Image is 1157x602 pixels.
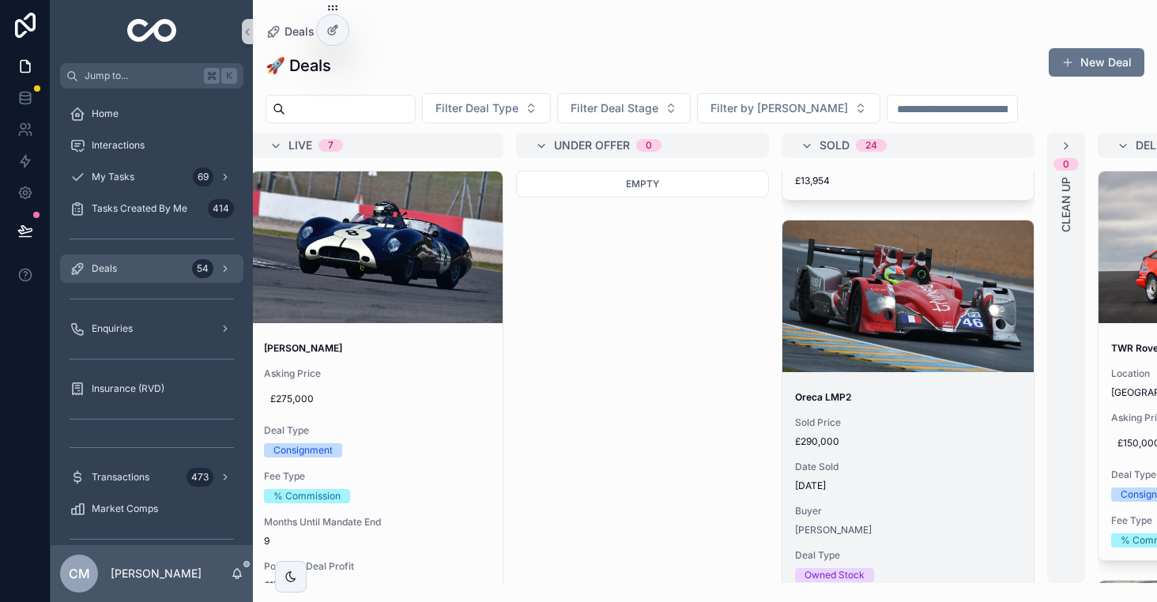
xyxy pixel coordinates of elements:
span: Live [288,137,312,153]
div: 473 [187,468,213,487]
div: 24 [865,139,877,152]
a: Tasks Created By Me414 [60,194,243,223]
span: Tasks Created By Me [92,202,187,215]
button: Select Button [422,93,551,123]
span: K [223,70,236,82]
span: Deals [285,24,315,40]
span: My Tasks [92,171,134,183]
span: Fee Type [264,470,490,483]
span: £13,954 [795,175,1021,187]
span: Market Comps [92,502,158,515]
div: Girardo_Co._Archive_506561.jpg [782,220,1034,372]
span: Clean Up [1058,177,1074,232]
div: 0 [1063,158,1069,171]
a: Enquiries [60,314,243,343]
span: Under Offer [554,137,630,153]
div: Consignment [273,443,333,457]
span: Potential Deal Profit [264,560,490,573]
div: 54 [192,259,213,278]
button: New Deal [1049,48,1144,77]
span: Filter Deal Stage [571,100,658,116]
span: Enquiries [92,322,133,335]
span: Jump to... [85,70,198,82]
a: Insurance (RVD) [60,374,243,403]
div: 414 [208,199,234,218]
span: Deal Type [795,549,1021,562]
span: Filter by [PERSON_NAME] [710,100,848,116]
a: Market Comps [60,495,243,523]
span: Home [92,107,119,120]
strong: [PERSON_NAME] [264,342,342,354]
div: 69 [193,167,213,186]
span: Buyer [795,505,1021,517]
div: Screenshot-2025-01-03-at-12.34.16.png [251,171,503,323]
span: Sold Price [795,416,1021,429]
span: Deals [92,262,117,275]
span: £275,000 [270,393,484,405]
div: Owned Stock [805,568,865,582]
button: Select Button [557,93,691,123]
a: My Tasks69 [60,163,243,191]
span: Months Until Mandate End [264,516,490,529]
span: Asking Price [264,367,490,380]
a: Home [60,100,243,128]
span: Deal Type [264,424,490,437]
strong: Oreca LMP2 [795,391,851,403]
a: Interactions [60,131,243,160]
a: Deals [266,24,315,40]
span: £290,000 [795,435,1021,448]
span: Date Sold [795,461,1021,473]
p: [PERSON_NAME] [111,566,202,581]
button: Select Button [697,93,880,123]
span: Empty [626,178,659,190]
span: CM [69,564,90,583]
span: Interactions [92,139,145,152]
div: scrollable content [51,88,253,545]
span: 9 [264,535,490,547]
span: Transactions [92,471,149,483]
a: [PERSON_NAME] [795,524,872,536]
div: 0 [646,139,652,152]
a: Deals54 [60,254,243,283]
img: App logo [127,19,177,44]
div: 7 [328,139,334,152]
span: [DATE] [795,480,1021,492]
span: Insurance (RVD) [92,382,164,395]
span: Filter Deal Type [435,100,518,116]
span: £17,500 [264,579,490,592]
h1: 🚀 Deals [266,55,331,77]
div: % Commission [273,489,341,503]
span: SOLD [820,137,850,153]
button: Jump to...K [60,63,243,88]
a: Transactions473 [60,463,243,491]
